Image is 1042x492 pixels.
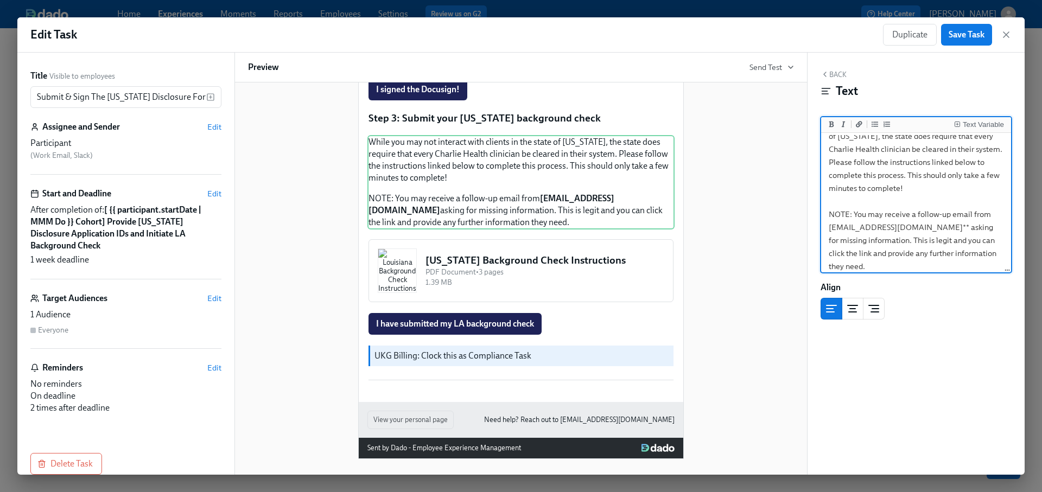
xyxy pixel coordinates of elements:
[30,378,221,390] div: No reminders
[30,188,221,279] div: Start and DeadlineEditAfter completion of:[ ​{​{ participant.startDate | MMM Do }} Cohort] Provid...
[869,119,880,130] button: Add unordered list
[367,411,454,429] button: View your personal page
[42,362,83,374] h6: Reminders
[207,188,221,199] button: Edit
[367,110,675,126] div: Step 3: Submit your [US_STATE] background check
[207,362,221,373] button: Edit
[30,205,201,251] strong: [ ​{​{ participant.startDate | MMM Do }} Cohort] Provide [US_STATE] Disclosure Application IDs an...
[30,137,221,149] div: Participant
[881,119,892,130] button: Add ordered list
[821,282,841,293] label: Align
[367,238,675,303] div: Louisiana Background Check Instructions[US_STATE] Background Check InstructionsPDF Document•3 pag...
[248,61,279,73] h6: Preview
[842,298,863,320] button: center aligned
[30,204,221,252] span: After completion of:
[49,71,115,81] span: Visible to employees
[823,111,1009,278] textarea: While you may not interact with clients in the state of [US_STATE], the state does require that e...
[367,135,675,229] div: While you may not interact with clients in the state of [US_STATE], the state does require that e...
[42,292,107,304] h6: Target Audiences
[867,302,880,315] svg: Right
[854,119,865,130] button: Add a link
[825,302,838,315] svg: Left
[207,293,221,304] button: Edit
[484,414,675,426] a: Need help? Reach out to [EMAIL_ADDRESS][DOMAIN_NAME]
[826,119,837,130] button: Add bold text
[367,312,675,336] div: I have submitted my LA background check
[838,119,849,130] button: Add italic text
[30,121,221,175] div: Assignee and SenderEditParticipant (Work Email, Slack)
[30,70,47,82] label: Title
[941,24,992,46] button: Save Task
[206,93,215,101] svg: Insert text variable
[821,298,885,320] div: text alignment
[963,121,1004,129] div: Text Variable
[30,292,221,349] div: Target AudiencesEdit1 AudienceEveryone
[30,390,221,402] div: On deadline
[892,29,927,40] span: Duplicate
[367,344,675,367] div: UKG Billing: Clock this as Compliance Task
[30,362,221,414] div: RemindersEditNo remindersOn deadline2 times after deadline
[749,62,794,73] button: Send Test
[641,444,675,452] img: Dado
[367,78,675,101] div: I signed the Docusign!
[30,254,89,266] span: 1 week deadline
[863,298,885,320] button: right aligned
[883,24,937,46] button: Duplicate
[367,442,521,454] div: Sent by Dado - Employee Experience Management
[821,328,1012,340] div: Block ID: XyuycctR6
[207,122,221,132] button: Edit
[30,402,221,414] div: 2 times after deadline
[846,302,859,315] svg: Center
[373,414,448,425] span: View your personal page
[952,119,1006,130] button: Insert Text Variable
[836,83,858,99] h4: Text
[42,121,120,133] h6: Assignee and Sender
[949,29,984,40] span: Save Task
[30,27,77,43] h1: Edit Task
[30,453,102,475] button: Delete Task
[30,309,221,321] div: 1 Audience
[42,188,111,200] h6: Start and Deadline
[38,325,68,335] div: Everyone
[40,458,93,469] span: Delete Task
[30,151,93,160] span: ( Work Email, Slack )
[821,70,847,79] button: Back
[821,298,842,320] button: left aligned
